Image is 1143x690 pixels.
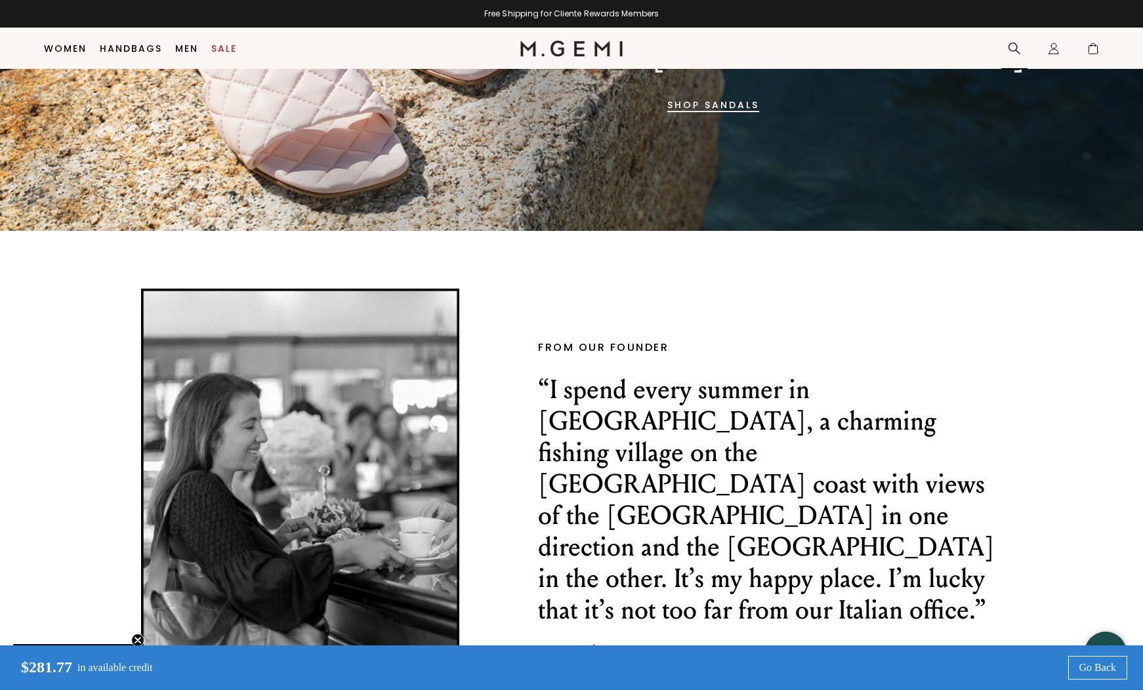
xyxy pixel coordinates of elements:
p: in available credit [77,662,153,674]
a: SHOP SANDALS [667,89,759,121]
img: M.Gemi [520,41,623,56]
a: Men [175,43,198,54]
a: Sale [211,43,237,54]
div: Let's Chat [1085,644,1127,660]
a: Women [44,43,87,54]
p: sandal is made in [GEOGRAPHIC_DATA]. [391,31,1035,73]
img: Maria's signature [538,644,627,684]
a: Handbags [100,43,162,54]
button: Close teaser [131,634,144,647]
div: GET $50 OFFClose teaser [13,644,134,677]
p: FROM OUR FOUNDER [538,344,669,352]
p: $281.77 [10,659,72,677]
a: Go Back [1068,656,1127,680]
p: “I spend every summer in [GEOGRAPHIC_DATA], a charming fishing village on the [GEOGRAPHIC_DATA] c... [538,374,1002,626]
